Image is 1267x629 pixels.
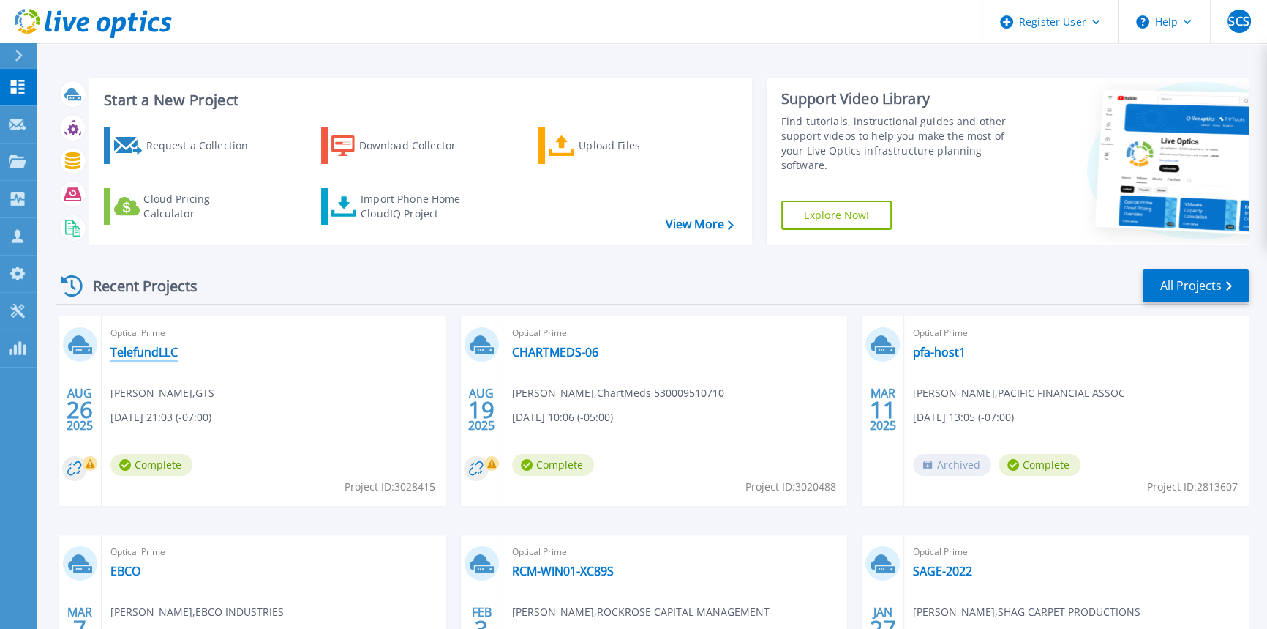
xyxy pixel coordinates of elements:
[913,544,1240,560] span: Optical Prime
[579,131,696,160] div: Upload Files
[345,479,435,495] span: Project ID: 3028415
[913,564,972,578] a: SAGE-2022
[110,345,178,360] a: TelefundLLC
[110,409,211,425] span: [DATE] 21:03 (-07:00)
[110,325,437,341] span: Optical Prime
[512,454,594,476] span: Complete
[110,604,284,620] span: [PERSON_NAME] , EBCO INDUSTRIES
[66,383,94,436] div: AUG 2025
[512,325,839,341] span: Optical Prime
[110,454,192,476] span: Complete
[468,403,495,416] span: 19
[467,383,495,436] div: AUG 2025
[1147,479,1238,495] span: Project ID: 2813607
[781,201,892,230] a: Explore Now!
[143,192,260,221] div: Cloud Pricing Calculator
[110,544,437,560] span: Optical Prime
[110,564,140,578] a: EBCO
[745,479,836,495] span: Project ID: 3020488
[321,127,484,164] a: Download Collector
[361,192,475,221] div: Import Phone Home CloudIQ Project
[869,383,897,436] div: MAR 2025
[999,454,1080,476] span: Complete
[512,385,724,401] span: [PERSON_NAME] , ChartMeds 530009510710
[1143,269,1249,302] a: All Projects
[913,345,966,360] a: pfa-host1
[512,564,614,578] a: RCM-WIN01-XC89S
[913,325,1240,341] span: Optical Prime
[512,604,770,620] span: [PERSON_NAME] , ROCKROSE CAPITAL MANAGEMENT
[146,131,263,160] div: Request a Collection
[104,127,267,164] a: Request a Collection
[56,268,217,304] div: Recent Projects
[67,403,93,416] span: 26
[781,89,1026,108] div: Support Video Library
[913,604,1140,620] span: [PERSON_NAME] , SHAG CARPET PRODUCTIONS
[913,454,991,476] span: Archived
[781,114,1026,173] div: Find tutorials, instructional guides and other support videos to help you make the most of your L...
[870,403,896,416] span: 11
[512,345,598,360] a: CHARTMEDS-06
[359,131,476,160] div: Download Collector
[512,544,839,560] span: Optical Prime
[913,409,1014,425] span: [DATE] 13:05 (-07:00)
[538,127,702,164] a: Upload Files
[104,92,733,108] h3: Start a New Project
[110,385,214,401] span: [PERSON_NAME] , GTS
[665,217,733,231] a: View More
[512,409,613,425] span: [DATE] 10:06 (-05:00)
[913,385,1125,401] span: [PERSON_NAME] , PACIFIC FINANCIAL ASSOC
[1228,15,1249,27] span: SCS
[104,188,267,225] a: Cloud Pricing Calculator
